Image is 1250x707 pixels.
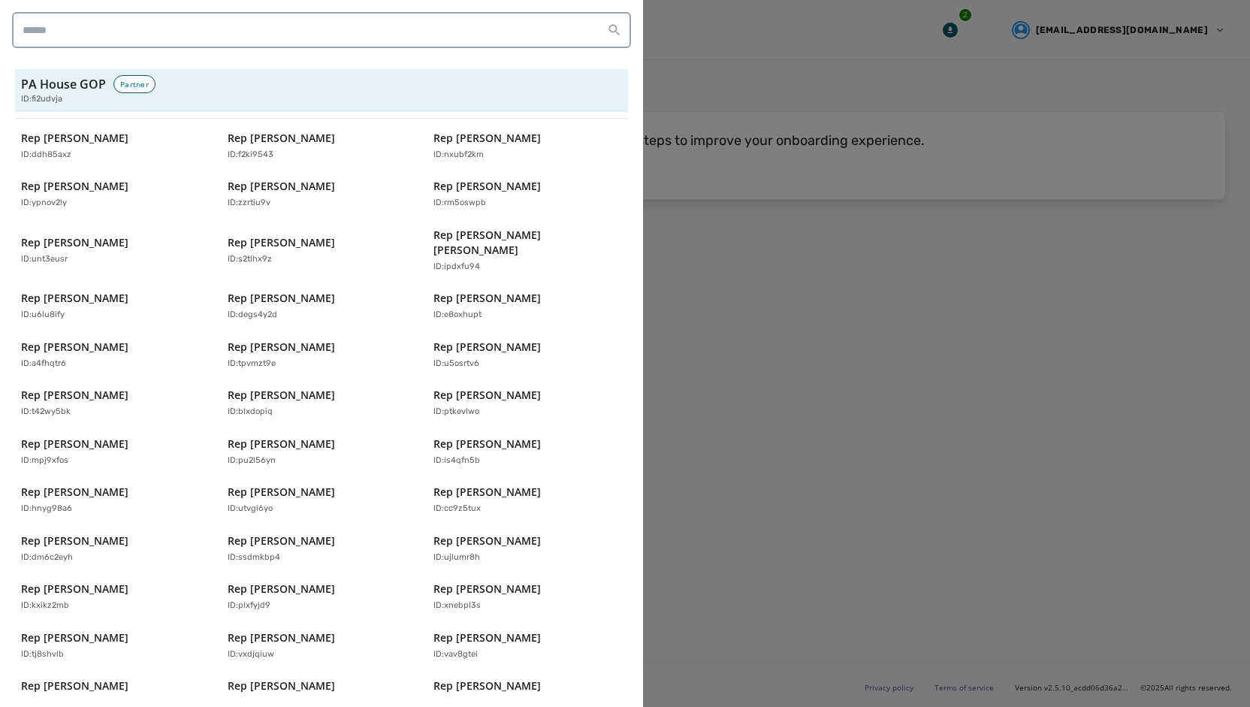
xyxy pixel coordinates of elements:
[433,197,486,210] p: ID: rm5oswpb
[15,431,216,473] button: Rep [PERSON_NAME]ID:mpj9xfos
[433,533,541,548] p: Rep [PERSON_NAME]
[15,527,216,570] button: Rep [PERSON_NAME]ID:dm6c2eyh
[228,358,276,370] p: ID: tpvmzt9e
[15,479,216,521] button: Rep [PERSON_NAME]ID:hnyg98a6
[15,69,628,112] button: PA House GOPPartnerID:fi2udvja
[222,431,422,473] button: Rep [PERSON_NAME]ID:pu2l56yn
[222,125,422,168] button: Rep [PERSON_NAME]ID:f2ki9543
[21,406,71,418] p: ID: t42wy5bk
[228,388,335,403] p: Rep [PERSON_NAME]
[228,406,273,418] p: ID: blxdopiq
[222,382,422,425] button: Rep [PERSON_NAME]ID:blxdopiq
[21,358,66,370] p: ID: a4fhqtr6
[433,358,479,370] p: ID: u5osrtv6
[21,131,128,146] p: Rep [PERSON_NAME]
[21,93,62,106] span: ID: fi2udvja
[21,582,128,597] p: Rep [PERSON_NAME]
[427,624,628,667] button: Rep [PERSON_NAME]ID:vav8gtei
[228,648,274,661] p: ID: vxdjqiuw
[427,576,628,618] button: Rep [PERSON_NAME]ID:xnebpl3s
[433,551,480,564] p: ID: ujlumr8h
[427,479,628,521] button: Rep [PERSON_NAME]ID:cc9z5tux
[21,197,67,210] p: ID: ypnov2ly
[222,576,422,618] button: Rep [PERSON_NAME]ID:plxfyjd9
[433,179,541,194] p: Rep [PERSON_NAME]
[228,235,335,250] p: Rep [PERSON_NAME]
[21,437,128,452] p: Rep [PERSON_NAME]
[21,551,73,564] p: ID: dm6c2eyh
[433,678,541,693] p: Rep [PERSON_NAME]
[228,309,277,322] p: ID: degs4y2d
[228,600,270,612] p: ID: plxfyjd9
[433,503,481,515] p: ID: cc9z5tux
[222,334,422,376] button: Rep [PERSON_NAME]ID:tpvmzt9e
[222,173,422,216] button: Rep [PERSON_NAME]ID:zzrtiu9v
[228,131,335,146] p: Rep [PERSON_NAME]
[21,600,69,612] p: ID: kxikz2mb
[21,309,65,322] p: ID: u6lu8ify
[21,149,71,162] p: ID: ddh85axz
[433,600,481,612] p: ID: xnebpl3s
[21,533,128,548] p: Rep [PERSON_NAME]
[228,455,276,467] p: ID: pu2l56yn
[433,261,480,273] p: ID: ipdxfu94
[433,630,541,645] p: Rep [PERSON_NAME]
[15,334,216,376] button: Rep [PERSON_NAME]ID:a4fhqtr6
[427,173,628,216] button: Rep [PERSON_NAME]ID:rm5oswpb
[21,340,128,355] p: Rep [PERSON_NAME]
[15,576,216,618] button: Rep [PERSON_NAME]ID:kxikz2mb
[228,503,273,515] p: ID: utvgi6yo
[21,678,128,693] p: Rep [PERSON_NAME]
[228,533,335,548] p: Rep [PERSON_NAME]
[113,75,155,93] div: Partner
[433,406,479,418] p: ID: ptkevlwo
[433,340,541,355] p: Rep [PERSON_NAME]
[228,630,335,645] p: Rep [PERSON_NAME]
[228,291,335,306] p: Rep [PERSON_NAME]
[21,75,106,93] h3: PA House GOP
[15,222,216,279] button: Rep [PERSON_NAME]ID:unt3eusr
[21,235,128,250] p: Rep [PERSON_NAME]
[228,551,280,564] p: ID: ssdmkbp4
[433,648,478,661] p: ID: vav8gtei
[222,285,422,328] button: Rep [PERSON_NAME]ID:degs4y2d
[222,479,422,521] button: Rep [PERSON_NAME]ID:utvgi6yo
[228,179,335,194] p: Rep [PERSON_NAME]
[15,624,216,667] button: Rep [PERSON_NAME]ID:tj8shvlb
[433,455,480,467] p: ID: is4qfn5b
[433,388,541,403] p: Rep [PERSON_NAME]
[21,648,64,661] p: ID: tj8shvlb
[228,437,335,452] p: Rep [PERSON_NAME]
[433,309,482,322] p: ID: e8oxhupt
[21,253,68,266] p: ID: unt3eusr
[433,149,484,162] p: ID: nxubf2km
[222,624,422,667] button: Rep [PERSON_NAME]ID:vxdjqiuw
[21,291,128,306] p: Rep [PERSON_NAME]
[433,582,541,597] p: Rep [PERSON_NAME]
[222,527,422,570] button: Rep [PERSON_NAME]ID:ssdmkbp4
[15,382,216,425] button: Rep [PERSON_NAME]ID:t42wy5bk
[427,334,628,376] button: Rep [PERSON_NAME]ID:u5osrtv6
[433,485,541,500] p: Rep [PERSON_NAME]
[21,485,128,500] p: Rep [PERSON_NAME]
[427,125,628,168] button: Rep [PERSON_NAME]ID:nxubf2km
[228,485,335,500] p: Rep [PERSON_NAME]
[228,197,270,210] p: ID: zzrtiu9v
[427,285,628,328] button: Rep [PERSON_NAME]ID:e8oxhupt
[433,228,607,258] p: Rep [PERSON_NAME] [PERSON_NAME]
[228,253,272,266] p: ID: s2tlhx9z
[228,149,273,162] p: ID: f2ki9543
[15,125,216,168] button: Rep [PERSON_NAME]ID:ddh85axz
[228,340,335,355] p: Rep [PERSON_NAME]
[222,222,422,279] button: Rep [PERSON_NAME]ID:s2tlhx9z
[21,388,128,403] p: Rep [PERSON_NAME]
[21,503,72,515] p: ID: hnyg98a6
[427,527,628,570] button: Rep [PERSON_NAME]ID:ujlumr8h
[427,431,628,473] button: Rep [PERSON_NAME]ID:is4qfn5b
[15,173,216,216] button: Rep [PERSON_NAME]ID:ypnov2ly
[21,630,128,645] p: Rep [PERSON_NAME]
[21,179,128,194] p: Rep [PERSON_NAME]
[15,285,216,328] button: Rep [PERSON_NAME]ID:u6lu8ify
[228,678,335,693] p: Rep [PERSON_NAME]
[427,382,628,425] button: Rep [PERSON_NAME]ID:ptkevlwo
